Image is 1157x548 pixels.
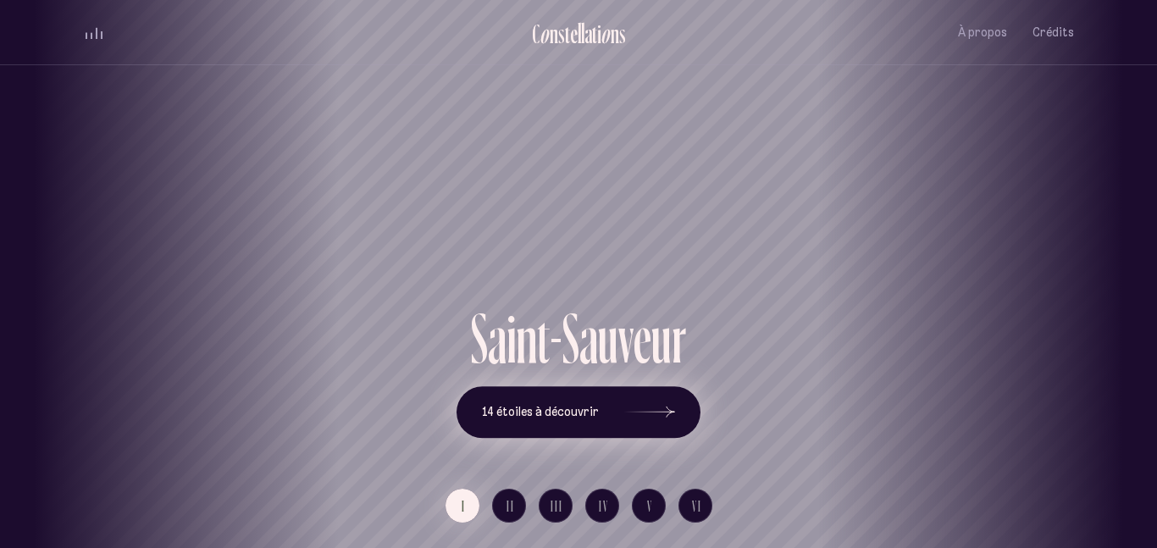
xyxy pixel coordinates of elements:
[507,499,515,513] span: II
[551,499,563,513] span: III
[471,303,488,374] div: S
[457,386,700,439] button: 14 étoiles à découvrir
[83,24,105,42] button: volume audio
[532,19,540,47] div: C
[692,499,702,513] span: VI
[516,303,537,374] div: n
[678,489,712,523] button: VI
[488,303,507,374] div: a
[584,19,592,47] div: a
[570,19,578,47] div: e
[579,303,598,374] div: a
[565,19,570,47] div: t
[537,303,550,374] div: t
[647,499,653,513] span: V
[540,19,550,47] div: o
[446,489,479,523] button: I
[592,19,597,47] div: t
[634,303,651,374] div: e
[598,303,618,374] div: u
[618,303,634,374] div: v
[507,303,516,374] div: i
[539,489,573,523] button: III
[558,19,565,47] div: s
[482,405,599,419] span: 14 étoiles à découvrir
[632,489,666,523] button: V
[597,19,601,47] div: i
[672,303,686,374] div: r
[492,489,526,523] button: II
[958,13,1007,53] button: À propos
[578,19,581,47] div: l
[601,19,611,47] div: o
[585,489,619,523] button: IV
[462,499,466,513] span: I
[619,19,626,47] div: s
[1032,13,1074,53] button: Crédits
[651,303,672,374] div: u
[550,303,562,374] div: -
[562,303,579,374] div: S
[1032,25,1074,40] span: Crédits
[958,25,1007,40] span: À propos
[611,19,619,47] div: n
[581,19,584,47] div: l
[550,19,558,47] div: n
[599,499,609,513] span: IV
